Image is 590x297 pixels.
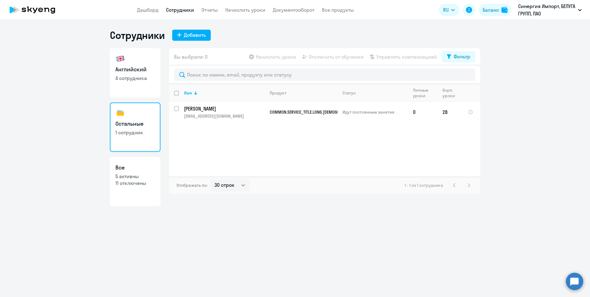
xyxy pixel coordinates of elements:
[273,7,314,13] a: Документооборот
[115,129,155,136] p: 1 сотрудник
[110,48,160,98] a: Английский4 сотрудника
[479,4,511,16] button: Балансbalance
[137,7,159,13] a: Дашборд
[115,120,155,128] h3: Остальные
[343,90,408,96] div: Статус
[110,102,160,152] a: Остальные1 сотрудник
[115,65,155,73] h3: Английский
[454,53,470,60] div: Фильтр
[184,90,264,96] div: Имя
[184,31,206,39] div: Добавить
[184,105,264,112] p: [PERSON_NAME]
[443,6,449,14] span: RU
[115,54,125,64] img: english
[177,182,208,188] span: Отображать по:
[439,4,459,16] button: RU
[184,113,264,119] p: [EMAIL_ADDRESS][DOMAIN_NAME]
[483,6,499,14] div: Баланс
[442,87,457,98] div: Корп. уроки
[115,164,155,172] h3: Все
[184,90,192,96] div: Имя
[343,109,408,115] p: Идут постоянные занятия
[442,87,463,98] div: Корп. уроки
[184,105,264,119] a: [PERSON_NAME][EMAIL_ADDRESS][DOMAIN_NAME]
[110,29,165,41] h1: Сотрудники
[115,108,125,118] img: others
[174,69,475,81] input: Поиск по имени, email, продукту или статусу
[518,2,575,17] p: Синергия Импорт, БЕЛУГА ГРУПП, ПАО
[174,53,208,61] span: Вы выбрали: 0
[515,2,585,17] button: Синергия Импорт, БЕЛУГА ГРУПП, ПАО
[343,90,356,96] div: Статус
[408,102,438,122] td: 0
[115,173,155,180] p: 5 активны
[270,109,362,115] span: COMMON.SERVICE_TITLE.LONG.[DEMOGRAPHIC_DATA]
[405,182,443,188] span: 1 - 1 из 1 сотрудника
[225,7,265,13] a: Начислить уроки
[172,30,211,41] button: Добавить
[270,90,337,96] div: Продукт
[115,180,155,186] p: 11 отключены
[322,7,354,13] a: Все продукты
[413,87,432,98] div: Личные уроки
[413,87,437,98] div: Личные уроки
[501,7,508,13] img: balance
[442,51,475,62] button: Фильтр
[438,102,463,122] td: 28
[270,90,286,96] div: Продукт
[202,7,218,13] a: Отчеты
[166,7,194,13] a: Сотрудники
[110,157,160,206] a: Все5 активны11 отключены
[115,75,155,82] p: 4 сотрудника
